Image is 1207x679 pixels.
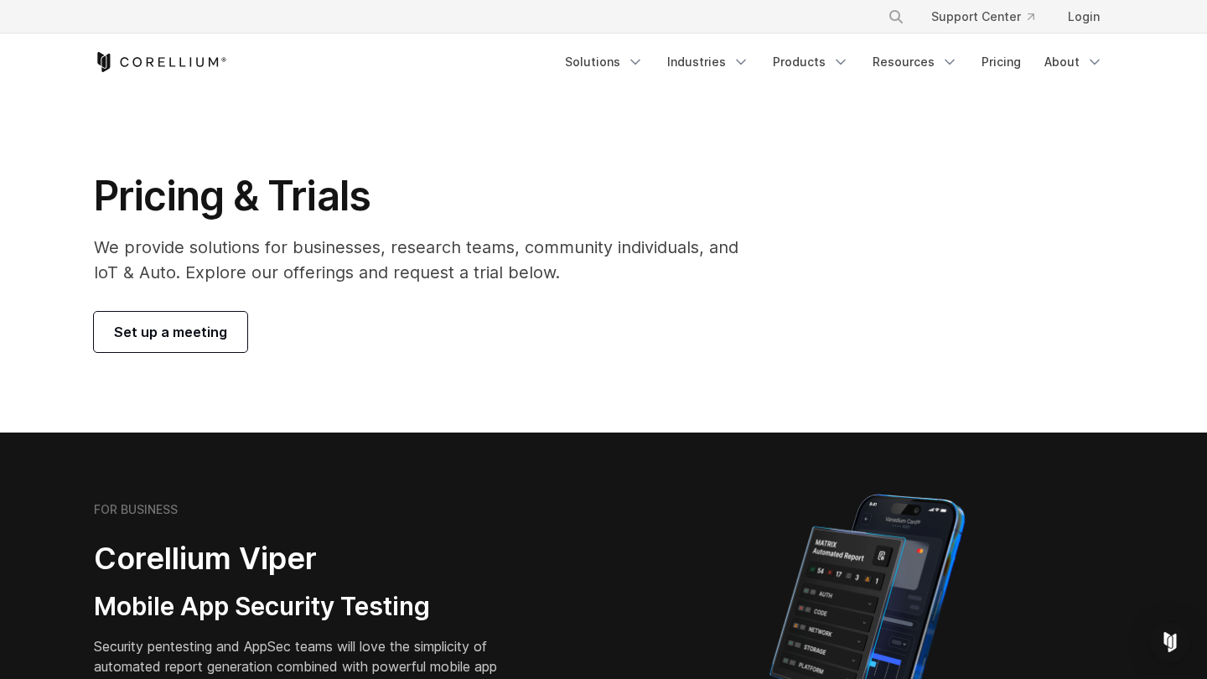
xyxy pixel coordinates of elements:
[863,47,968,77] a: Resources
[94,235,762,285] p: We provide solutions for businesses, research teams, community individuals, and IoT & Auto. Explo...
[94,312,247,352] a: Set up a meeting
[94,502,178,517] h6: FOR BUSINESS
[1054,2,1113,32] a: Login
[868,2,1113,32] div: Navigation Menu
[763,47,859,77] a: Products
[657,47,759,77] a: Industries
[555,47,654,77] a: Solutions
[1034,47,1113,77] a: About
[918,2,1048,32] a: Support Center
[114,322,227,342] span: Set up a meeting
[94,52,227,72] a: Corellium Home
[94,591,523,623] h3: Mobile App Security Testing
[971,47,1031,77] a: Pricing
[94,171,762,221] h1: Pricing & Trials
[1150,622,1190,662] div: Open Intercom Messenger
[94,540,523,578] h2: Corellium Viper
[555,47,1113,77] div: Navigation Menu
[881,2,911,32] button: Search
